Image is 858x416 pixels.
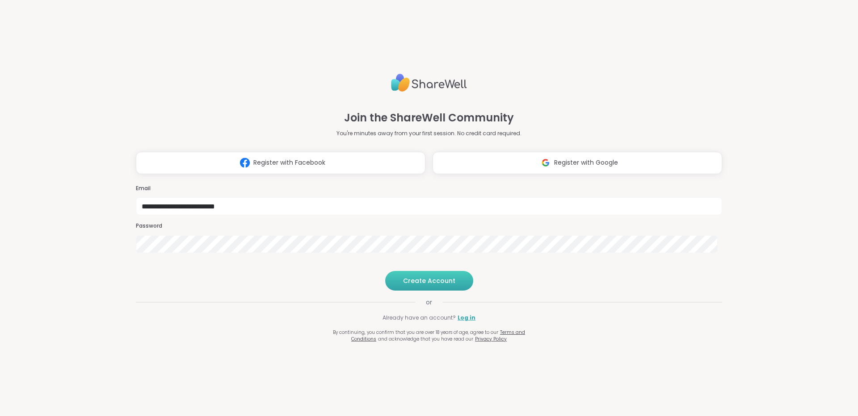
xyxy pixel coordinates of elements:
a: Terms and Conditions [351,329,525,342]
span: or [415,298,443,307]
span: By continuing, you confirm that you are over 18 years of age, agree to our [333,329,498,336]
span: Already have an account? [383,314,456,322]
p: You're minutes away from your first session. No credit card required. [336,129,522,137]
img: ShareWell Logo [391,70,467,96]
button: Register with Google [433,152,722,174]
h1: Join the ShareWell Community [344,110,514,126]
img: ShareWell Logomark [537,154,554,171]
button: Create Account [385,271,473,291]
a: Privacy Policy [475,336,507,342]
h3: Email [136,185,722,192]
a: Log in [458,314,475,322]
h3: Password [136,222,722,230]
span: Create Account [403,276,455,285]
button: Register with Facebook [136,152,425,174]
span: Register with Google [554,158,618,167]
span: Register with Facebook [253,158,325,167]
span: and acknowledge that you have read our [378,336,473,342]
img: ShareWell Logomark [236,154,253,171]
